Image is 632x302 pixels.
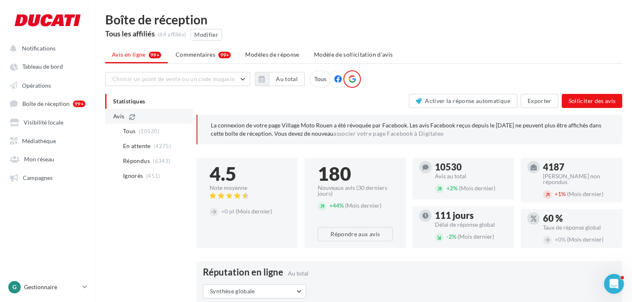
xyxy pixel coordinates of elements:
div: Nouveaux avis (30 derniers jours) [318,185,393,197]
span: Mon réseau [24,156,54,163]
span: (4275) [154,143,171,149]
div: Boîte de réception [105,13,622,26]
span: (Mois dernier) [236,208,272,215]
span: G [12,283,17,291]
span: (Mois dernier) [458,233,494,240]
div: 111 jours [435,211,507,220]
div: Taux de réponse global [543,225,615,230]
span: (10530) [139,128,159,134]
button: Répondre aux avis [318,227,393,241]
span: Commentaires [176,50,215,59]
button: Au total [255,72,305,86]
span: Synthèse globale [210,288,255,295]
div: Tous [309,70,331,88]
span: (Mois dernier) [567,236,603,243]
span: Modèles de réponse [245,51,299,58]
span: + [446,185,450,192]
span: 0% [555,236,566,243]
span: + [555,236,558,243]
span: + [221,208,224,215]
div: 4187 [543,163,615,172]
span: Notifications [22,45,55,52]
span: Visibilité locale [24,119,63,126]
button: Au total [269,72,305,86]
div: 10530 [435,163,507,172]
span: 44% [329,202,344,209]
a: Mon réseau [5,151,90,166]
span: + [555,190,558,197]
a: Médiathèque [5,133,90,148]
span: 1% [555,190,566,197]
a: Visibilité locale [5,114,90,129]
span: Ignorés [123,172,143,180]
div: Délai de réponse global [435,222,507,228]
span: Opérations [22,81,51,89]
div: (64 affiliés) [158,31,186,38]
span: - [446,233,449,240]
div: 99+ [218,52,231,58]
span: (451) [146,173,160,179]
span: Modèle de sollicitation d’avis [314,51,393,58]
span: (6343) [153,158,170,164]
span: + [329,202,333,209]
span: Choisir un point de vente ou un code magasin [112,75,235,82]
div: 60 % [543,214,615,223]
span: En attente [123,142,151,150]
button: Synthèse globale [203,284,306,298]
div: Avis au total [435,173,507,179]
span: 0 pt [221,208,234,215]
div: 4.5 [210,164,285,183]
a: associer votre page Facebook à Digitaleo [333,130,444,137]
span: (Mois dernier) [459,185,495,192]
span: Avis [113,112,124,120]
span: Médiathèque [22,137,56,144]
div: Note moyenne [210,185,285,191]
div: Tous les affiliés [105,30,155,37]
span: Tous [123,127,135,135]
button: Modifier [191,29,222,41]
div: [PERSON_NAME] non répondus [543,173,615,185]
span: Réputation en ligne [203,268,283,277]
a: Campagnes [5,170,90,185]
a: Boîte de réception 99+ [5,96,90,111]
span: Répondus [123,157,150,165]
p: Gestionnaire [24,283,79,291]
span: (Mois dernier) [567,190,603,197]
span: Au total [288,270,309,277]
div: 180 [318,164,393,183]
p: La connexion de votre page Village Moto Rouen a été révoquée par Facebook. Les avis Facebook reçu... [211,121,609,138]
iframe: Intercom live chat [604,274,624,294]
a: G Gestionnaire [7,279,89,295]
span: 2% [446,233,456,240]
button: Solliciter des avis [562,94,622,108]
button: Notifications [5,41,87,55]
a: Opérations [5,77,90,92]
div: 99+ [73,101,85,107]
span: (Mois dernier) [345,202,381,209]
span: Tableau de bord [22,63,63,70]
span: Campagnes [23,174,53,181]
button: Activer la réponse automatique [409,94,517,108]
a: Tableau de bord [5,59,90,74]
button: Choisir un point de vente ou un code magasin [105,72,250,86]
span: Boîte de réception [22,100,70,107]
button: Exporter [521,94,559,108]
span: 2% [446,185,458,192]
